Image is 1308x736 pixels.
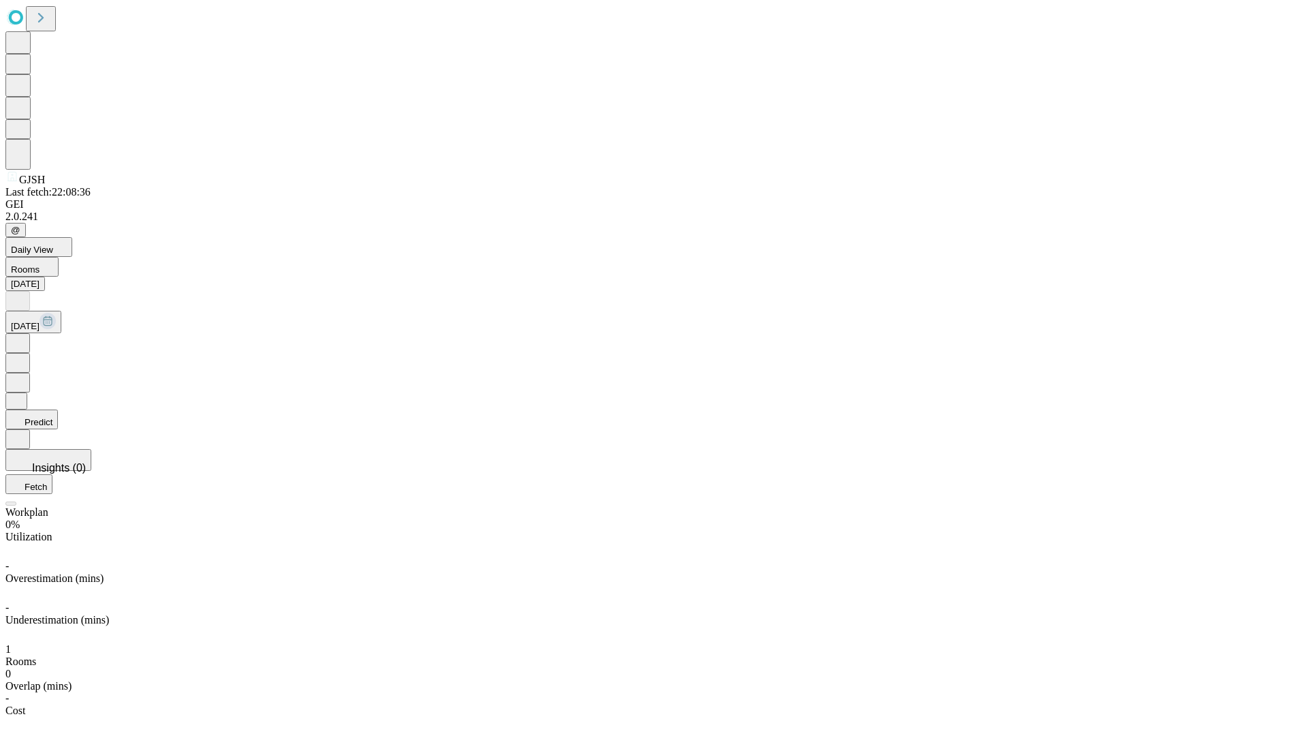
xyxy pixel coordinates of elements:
[5,519,20,530] span: 0%
[5,692,9,704] span: -
[11,264,40,275] span: Rooms
[5,186,91,198] span: Last fetch: 22:08:36
[5,643,11,655] span: 1
[11,245,53,255] span: Daily View
[5,572,104,584] span: Overestimation (mins)
[5,257,59,277] button: Rooms
[5,614,109,626] span: Underestimation (mins)
[5,560,9,572] span: -
[11,321,40,331] span: [DATE]
[5,474,52,494] button: Fetch
[32,462,86,474] span: Insights (0)
[5,705,25,716] span: Cost
[11,225,20,235] span: @
[5,531,52,542] span: Utilization
[5,211,1303,223] div: 2.0.241
[5,410,58,429] button: Predict
[5,680,72,692] span: Overlap (mins)
[5,223,26,237] button: @
[5,449,91,471] button: Insights (0)
[5,237,72,257] button: Daily View
[5,656,36,667] span: Rooms
[19,174,45,185] span: GJSH
[5,506,48,518] span: Workplan
[5,277,45,291] button: [DATE]
[5,198,1303,211] div: GEI
[5,668,11,679] span: 0
[5,602,9,613] span: -
[5,311,61,333] button: [DATE]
